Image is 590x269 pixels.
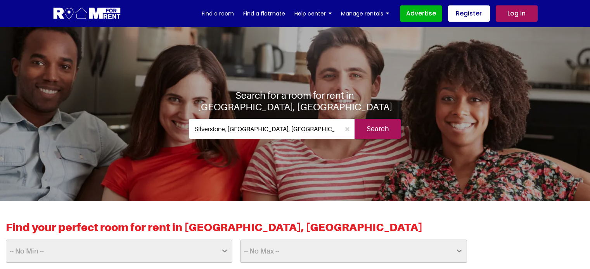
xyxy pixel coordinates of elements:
[355,119,401,139] input: Search
[243,8,285,19] a: Find a flatmate
[53,7,121,21] img: Logo for Room for Rent, featuring a welcoming design with a house icon and modern typography
[189,89,401,113] h1: Search for a room for rent in [GEOGRAPHIC_DATA], [GEOGRAPHIC_DATA]
[448,5,490,22] a: Register
[496,5,538,22] a: Log in
[202,8,234,19] a: Find a room
[294,8,332,19] a: Help center
[189,119,341,139] input: Where do you want to live. Search by town or postcode
[6,221,584,240] h2: Find your perfect room for rent in [GEOGRAPHIC_DATA], [GEOGRAPHIC_DATA]
[400,5,442,22] a: Advertise
[341,8,389,19] a: Manage rentals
